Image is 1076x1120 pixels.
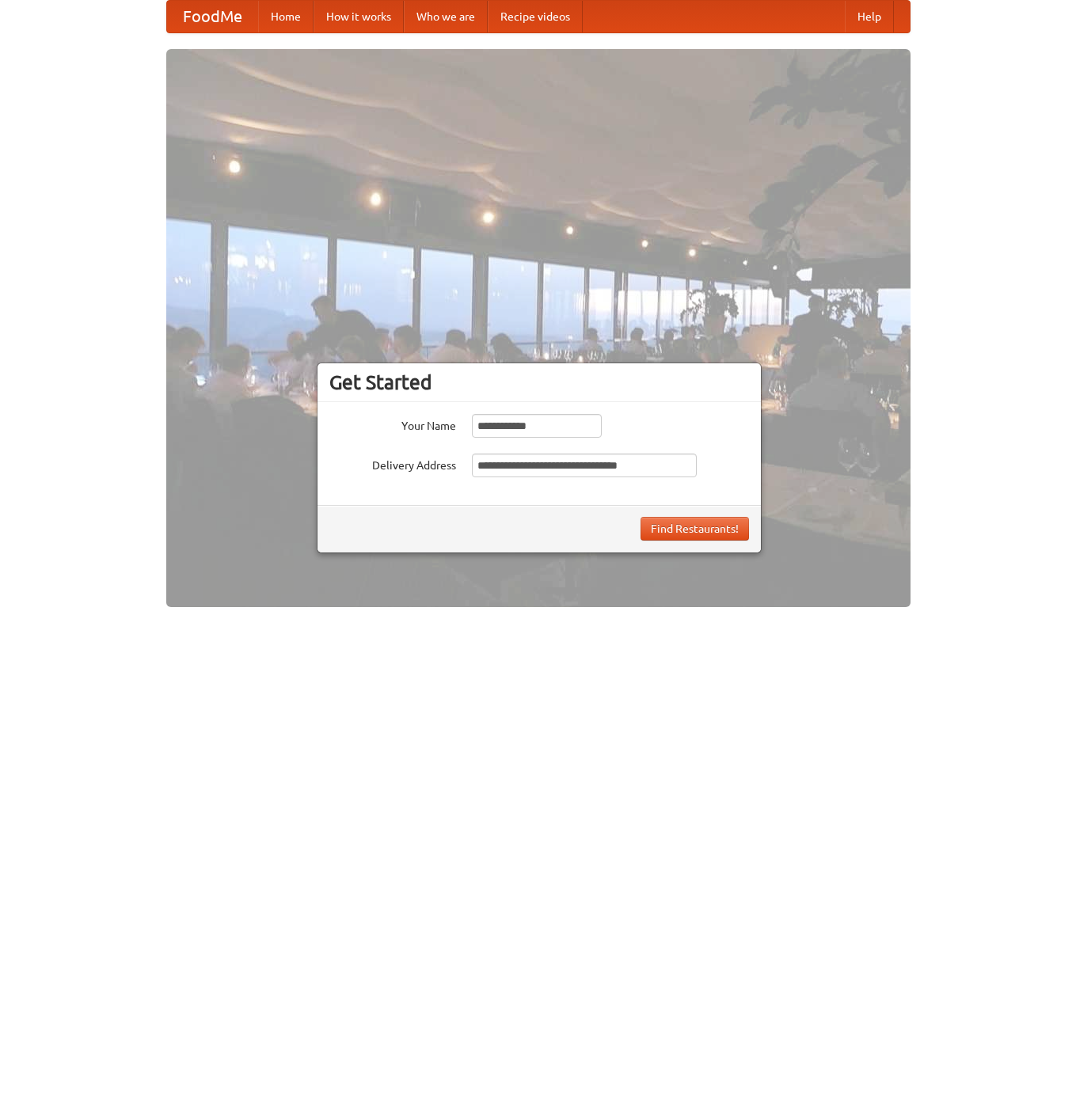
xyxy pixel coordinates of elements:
a: Who we are [404,1,488,32]
a: Home [258,1,314,32]
a: Help [845,1,894,32]
a: FoodMe [167,1,258,32]
a: Recipe videos [488,1,583,32]
button: Find Restaurants! [641,517,749,541]
label: Your Name [329,414,456,434]
a: How it works [314,1,404,32]
label: Delivery Address [329,454,456,473]
h3: Get Started [329,370,749,394]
